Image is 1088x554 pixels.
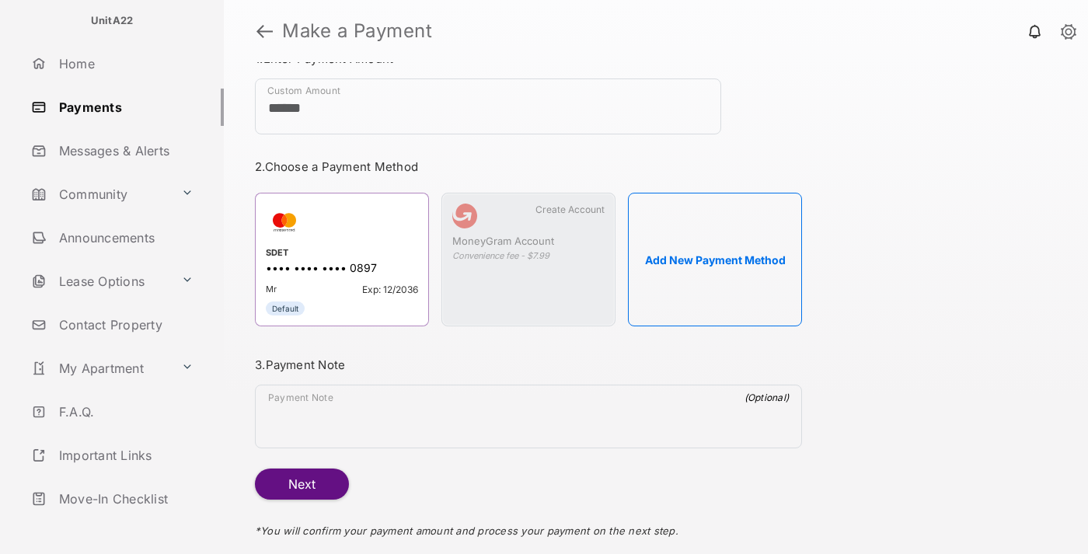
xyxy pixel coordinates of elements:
a: Community [25,176,175,213]
span: Exp: 12/2036 [362,284,418,295]
a: Important Links [25,437,200,474]
span: Create Account [535,204,605,215]
div: * You will confirm your payment amount and process your payment on the next step. [255,500,802,552]
a: Contact Property [25,306,224,343]
a: F.A.Q. [25,393,224,430]
div: •••• •••• •••• 0897 [266,261,418,277]
a: Announcements [25,219,224,256]
a: Home [25,45,224,82]
a: Payments [25,89,224,126]
button: Next [255,469,349,500]
div: SDET [266,247,418,261]
div: MoneyGram Account [452,235,605,250]
h3: 2. Choose a Payment Method [255,159,802,174]
a: Messages & Alerts [25,132,224,169]
strong: Make a Payment [282,22,432,40]
p: UnitA22 [91,13,134,29]
a: My Apartment [25,350,175,387]
span: Mr [266,284,277,295]
button: Add New Payment Method [628,193,802,326]
div: Convenience fee - $7.99 [452,250,605,261]
a: Move-In Checklist [25,480,224,517]
div: SDET•••• •••• •••• 0897MrExp: 12/2036Default [255,193,429,326]
a: Lease Options [25,263,175,300]
h3: 3. Payment Note [255,357,802,372]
